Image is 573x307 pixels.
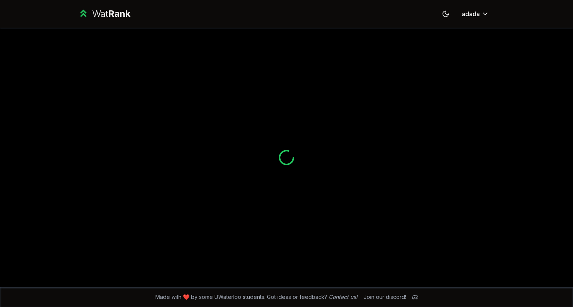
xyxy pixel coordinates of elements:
[108,8,130,19] span: Rank
[364,293,406,301] div: Join our discord!
[78,8,130,20] a: WatRank
[329,294,357,300] a: Contact us!
[155,293,357,301] span: Made with ❤️ by some UWaterloo students. Got ideas or feedback?
[92,8,130,20] div: Wat
[462,9,480,18] span: adada
[456,7,495,21] button: adada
